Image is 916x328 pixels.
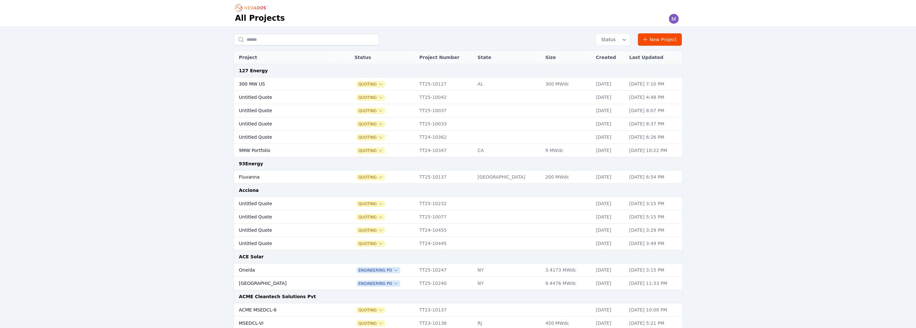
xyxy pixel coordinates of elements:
tr: 300 MW USQuotingTT25-10127AL300 MWdc[DATE][DATE] 7:10 PM [234,77,682,91]
tr: 9MW PortfolioQuotingTT24-10347CA9 MWdc[DATE][DATE] 10:22 PM [234,144,682,157]
tr: OneidaEngineering POTT25-10247NY3.4173 MWdc[DATE][DATE] 3:15 PM [234,264,682,277]
th: Last Updated [626,51,682,64]
td: ACME Cleantech Solutions Pvt [234,290,682,303]
th: State [474,51,542,64]
td: Untitled Quote [234,237,335,250]
td: TT24-10455 [416,224,475,237]
td: TT25-10033 [416,117,475,131]
td: [DATE] [593,264,626,277]
button: Quoting [357,135,385,140]
td: NY [474,277,542,290]
tr: Untitled QuoteQuotingTT25-10232[DATE][DATE] 3:15 PM [234,197,682,210]
td: [DATE] 5:15 PM [626,210,682,224]
td: [DATE] 10:00 PM [626,303,682,317]
nav: Breadcrumb [235,3,270,13]
td: [DATE] 6:54 PM [626,170,682,184]
th: Created [593,51,626,64]
td: TT24-10445 [416,237,475,250]
button: Quoting [357,321,385,326]
span: Quoting [357,95,385,100]
td: [DATE] 8:07 PM [626,104,682,117]
td: TT25-10240 [416,277,475,290]
button: Quoting [357,215,385,220]
tr: Untitled QuoteQuotingTT25-10033[DATE][DATE] 8:37 PM [234,117,682,131]
td: [DATE] [593,277,626,290]
a: New Project [638,33,682,46]
td: Untitled Quote [234,210,335,224]
button: Quoting [357,82,385,87]
td: TT23-10137 [416,303,475,317]
tr: Untitled QuoteQuotingTT24-10445[DATE][DATE] 3:49 PM [234,237,682,250]
th: Status [351,51,416,64]
td: [DATE] [593,117,626,131]
td: [GEOGRAPHIC_DATA] [234,277,335,290]
td: TT25-10137 [416,170,475,184]
td: TT24-10347 [416,144,475,157]
button: Status [596,34,630,45]
td: [DATE] [593,77,626,91]
td: [DATE] 8:37 PM [626,117,682,131]
th: Project [234,51,335,64]
td: [DATE] 3:29 PM [626,224,682,237]
button: Quoting [357,108,385,113]
td: [DATE] 3:15 PM [626,197,682,210]
td: NY [474,264,542,277]
td: Acciona [234,184,682,197]
span: Quoting [357,201,385,206]
tr: Untitled QuoteQuotingTT25-10042[DATE][DATE] 4:48 PM [234,91,682,104]
td: [DATE] 3:15 PM [626,264,682,277]
td: [DATE] 3:49 PM [626,237,682,250]
td: Untitled Quote [234,224,335,237]
td: Untitled Quote [234,117,335,131]
button: Quoting [357,148,385,153]
td: [DATE] 10:22 PM [626,144,682,157]
td: 300 MW US [234,77,335,91]
td: Untitled Quote [234,131,335,144]
td: [DATE] [593,91,626,104]
td: ACE Solar [234,250,682,264]
td: [GEOGRAPHIC_DATA] [474,170,542,184]
td: 3.4173 MWdc [542,264,593,277]
span: Quoting [357,122,385,127]
tr: Untitled QuoteQuotingTT24-10455[DATE][DATE] 3:29 PM [234,224,682,237]
button: Quoting [357,228,385,233]
button: Engineering PO [357,281,400,286]
td: [DATE] 11:33 PM [626,277,682,290]
button: Quoting [357,175,385,180]
td: Untitled Quote [234,104,335,117]
td: [DATE] [593,170,626,184]
td: Untitled Quote [234,197,335,210]
td: AL [474,77,542,91]
td: CA [474,144,542,157]
span: Quoting [357,308,385,313]
td: [DATE] [593,210,626,224]
td: TT25-10247 [416,264,475,277]
th: Size [542,51,593,64]
td: 9MW Portfolio [234,144,335,157]
td: [DATE] [593,131,626,144]
tr: ACME MSEDCL-6QuotingTT23-10137[DATE][DATE] 10:00 PM [234,303,682,317]
td: [DATE] [593,104,626,117]
button: Engineering PO [357,268,400,273]
td: TT25-10037 [416,104,475,117]
button: Quoting [357,241,385,246]
tr: [GEOGRAPHIC_DATA]Engineering POTT25-10240NY9.4476 MWdc[DATE][DATE] 11:33 PM [234,277,682,290]
td: [DATE] [593,303,626,317]
td: [DATE] [593,237,626,250]
td: 300 MWdc [542,77,593,91]
td: Fluvanna [234,170,335,184]
td: Oneida [234,264,335,277]
td: ACME MSEDCL-6 [234,303,335,317]
img: Madeline Koldos [669,14,679,24]
td: TT25-10077 [416,210,475,224]
tr: Untitled QuoteQuotingTT24-10362[DATE][DATE] 6:26 PM [234,131,682,144]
